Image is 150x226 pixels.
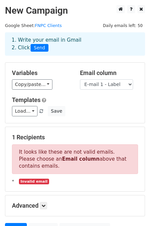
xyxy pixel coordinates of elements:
[62,156,100,162] strong: Email column
[19,179,49,184] small: Invalid email
[117,194,150,226] iframe: Chat Widget
[48,106,65,116] button: Save
[12,96,40,103] a: Templates
[12,202,138,209] h5: Advanced
[5,23,62,28] small: Google Sheet:
[12,79,52,90] a: Copy/paste...
[12,69,70,77] h5: Variables
[5,5,145,16] h2: New Campaign
[7,36,143,52] div: 1. Write your email in Gmail 2. Click
[12,106,37,116] a: Load...
[31,44,48,52] span: Send
[12,134,138,141] h5: 1 Recipients
[101,22,145,29] span: Daily emails left: 50
[80,69,138,77] h5: Email column
[35,23,62,28] a: FNPC Clients
[101,23,145,28] a: Daily emails left: 50
[12,144,138,174] p: It looks like these are not valid emails. Please choose an above that contains emails.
